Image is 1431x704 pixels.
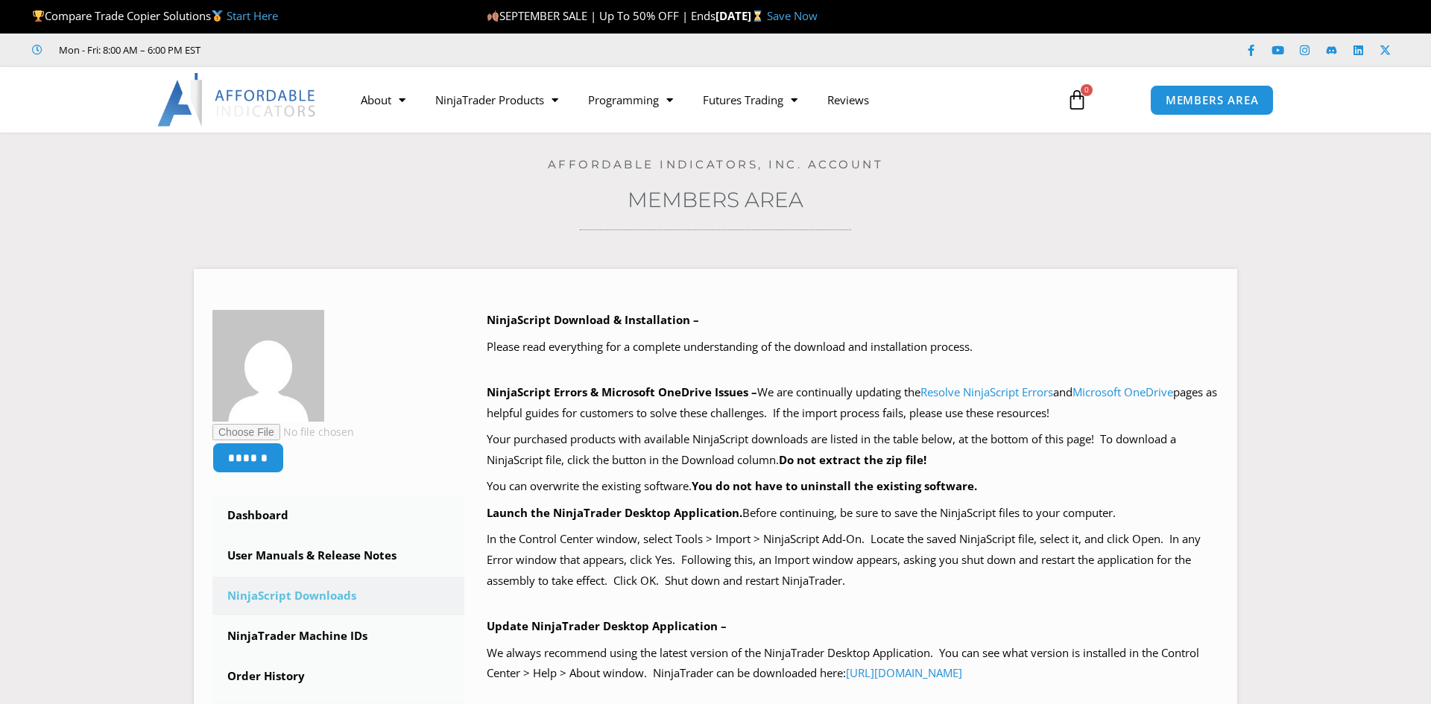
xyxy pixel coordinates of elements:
span: MEMBERS AREA [1166,95,1259,106]
img: ⌛ [752,10,763,22]
img: LogoAI | Affordable Indicators – NinjaTrader [157,73,318,127]
b: Do not extract the zip file! [779,452,926,467]
p: Your purchased products with available NinjaScript downloads are listed in the table below, at th... [487,429,1219,471]
img: 🥇 [212,10,223,22]
b: Launch the NinjaTrader Desktop Application. [487,505,742,520]
a: Save Now [767,8,818,23]
img: 🏆 [33,10,44,22]
img: 🍂 [487,10,499,22]
a: NinjaScript Downloads [212,577,464,615]
span: Mon - Fri: 8:00 AM – 6:00 PM EST [55,41,200,59]
span: SEPTEMBER SALE | Up To 50% OFF | Ends [487,8,715,23]
a: Microsoft OneDrive [1073,384,1173,399]
span: 0 [1081,84,1093,96]
a: NinjaTrader Products [420,83,573,117]
b: NinjaScript Download & Installation – [487,312,699,327]
img: 2db48aa606126403a5ebd8544403d4088d02ebcca65c55a6303c45f36c55c9c3 [212,310,324,422]
a: Futures Trading [688,83,812,117]
p: In the Control Center window, select Tools > Import > NinjaScript Add-On. Locate the saved NinjaS... [487,529,1219,592]
a: User Manuals & Release Notes [212,536,464,575]
a: Affordable Indicators, Inc. Account [548,157,884,171]
span: Compare Trade Copier Solutions [32,8,278,23]
b: NinjaScript Errors & Microsoft OneDrive Issues – [487,384,757,399]
p: You can overwrite the existing software. [487,476,1219,497]
iframe: Customer reviews powered by Trustpilot [221,42,445,57]
p: Before continuing, be sure to save the NinjaScript files to your computer. [487,503,1219,524]
b: Update NinjaTrader Desktop Application – [487,618,727,633]
a: About [346,83,420,117]
p: We always recommend using the latest version of the NinjaTrader Desktop Application. You can see ... [487,643,1219,685]
p: We are continually updating the and pages as helpful guides for customers to solve these challeng... [487,382,1219,424]
a: Members Area [628,187,803,212]
nav: Menu [346,83,1049,117]
strong: [DATE] [715,8,767,23]
b: You do not have to uninstall the existing software. [692,478,977,493]
a: MEMBERS AREA [1150,85,1274,115]
a: NinjaTrader Machine IDs [212,617,464,656]
a: Start Here [227,8,278,23]
a: 0 [1044,78,1110,121]
a: Dashboard [212,496,464,535]
a: Resolve NinjaScript Errors [920,384,1053,399]
a: Reviews [812,83,884,117]
a: Order History [212,657,464,696]
p: Please read everything for a complete understanding of the download and installation process. [487,337,1219,358]
a: Programming [573,83,688,117]
a: [URL][DOMAIN_NAME] [846,665,962,680]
